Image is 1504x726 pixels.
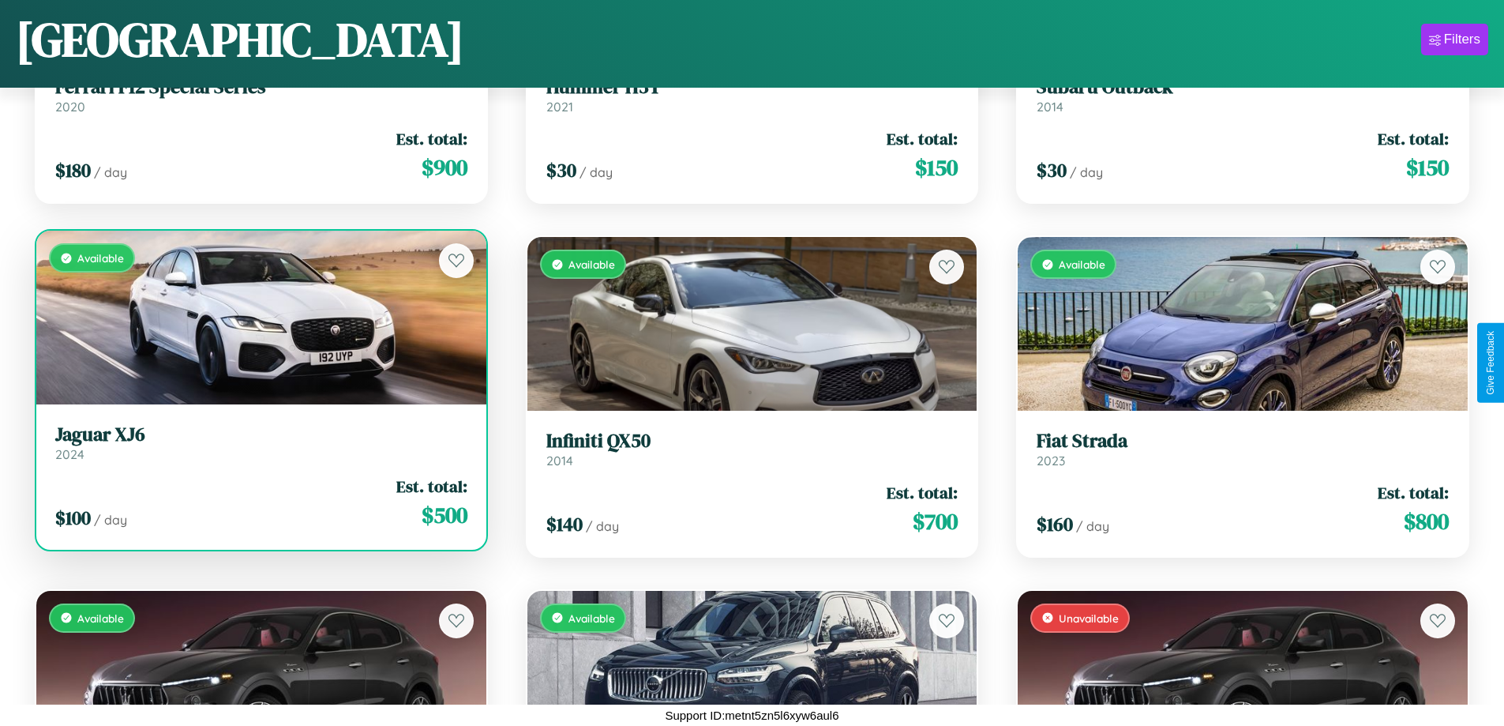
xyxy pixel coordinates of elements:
a: Fiat Strada2023 [1037,430,1449,468]
h3: Subaru Outback [1037,76,1449,99]
span: Est. total: [887,127,958,150]
h3: Infiniti QX50 [546,430,958,453]
span: $ 150 [1406,152,1449,183]
span: / day [1070,164,1103,180]
p: Support ID: metnt5zn5l6xyw6aul6 [665,705,838,726]
span: / day [94,164,127,180]
span: Unavailable [1059,611,1119,625]
span: 2021 [546,99,573,115]
span: 2024 [55,446,84,462]
span: Est. total: [887,481,958,504]
a: Jaguar XJ62024 [55,423,467,462]
span: / day [579,164,613,180]
span: 2014 [1037,99,1063,115]
span: 2014 [546,453,573,468]
button: Filters [1421,24,1488,55]
a: Hummer H3T2021 [546,76,958,115]
h3: Fiat Strada [1037,430,1449,453]
span: $ 500 [422,499,467,531]
span: Available [568,258,615,271]
a: Ferrari F12 Special Series2020 [55,76,467,115]
span: $ 30 [1037,157,1067,183]
span: 2020 [55,99,85,115]
span: $ 160 [1037,511,1073,537]
span: $ 150 [915,152,958,183]
span: Available [568,611,615,625]
span: $ 700 [913,506,958,537]
span: $ 180 [55,157,91,183]
h3: Hummer H3T [546,76,958,99]
span: / day [94,512,127,528]
span: Available [1059,258,1105,271]
span: $ 30 [546,157,576,183]
span: $ 800 [1404,506,1449,537]
div: Give Feedback [1485,331,1496,395]
span: $ 900 [422,152,467,183]
div: Filters [1444,32,1480,47]
span: $ 100 [55,505,91,531]
span: $ 140 [546,511,583,537]
a: Infiniti QX502014 [546,430,958,468]
span: 2023 [1037,453,1065,468]
span: / day [1076,518,1109,534]
h1: [GEOGRAPHIC_DATA] [16,7,464,72]
span: Est. total: [396,475,467,498]
h3: Jaguar XJ6 [55,423,467,446]
span: Available [77,251,124,265]
span: Est. total: [396,127,467,150]
a: Subaru Outback2014 [1037,76,1449,115]
span: Est. total: [1378,481,1449,504]
span: Available [77,611,124,625]
span: Est. total: [1378,127,1449,150]
h3: Ferrari F12 Special Series [55,76,467,99]
span: / day [586,518,619,534]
